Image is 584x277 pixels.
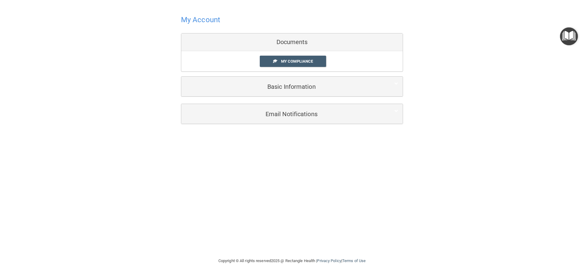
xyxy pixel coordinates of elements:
[181,16,220,24] h4: My Account
[186,107,398,121] a: Email Notifications
[186,111,380,117] h5: Email Notifications
[317,258,341,263] a: Privacy Policy
[181,33,403,51] div: Documents
[342,258,366,263] a: Terms of Use
[560,27,578,45] button: Open Resource Center
[181,251,403,271] div: Copyright © All rights reserved 2025 @ Rectangle Health | |
[281,59,313,64] span: My Compliance
[186,80,398,93] a: Basic Information
[186,83,380,90] h5: Basic Information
